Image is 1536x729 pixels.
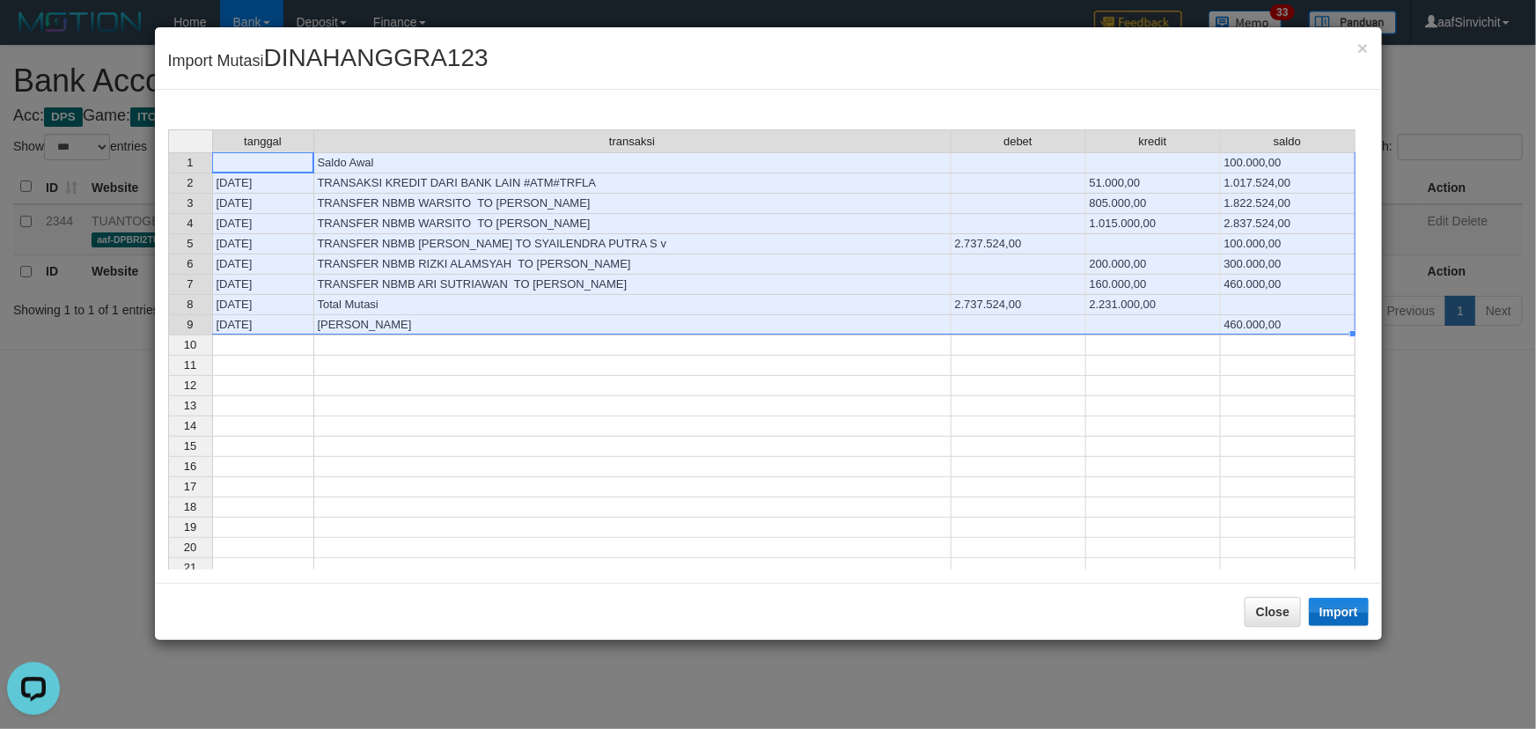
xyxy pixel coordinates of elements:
td: 805.000,00 [1086,194,1221,214]
td: TRANSFER NBMB [PERSON_NAME] TO SYAILENDRA PUTRA S v [314,234,952,254]
span: 5 [187,237,193,250]
td: [DATE] [212,234,314,254]
td: 1.015.000,00 [1086,214,1221,234]
span: DINAHANGGRA123 [264,44,489,71]
span: 20 [184,541,196,554]
span: 6 [187,257,193,270]
td: 51.000,00 [1086,173,1221,194]
span: × [1357,38,1368,58]
span: 11 [184,358,196,372]
td: 2.231.000,00 [1086,295,1221,315]
td: 200.000,00 [1086,254,1221,275]
span: 12 [184,379,196,392]
button: Close [1357,39,1368,57]
td: [DATE] [212,275,314,295]
td: 1.822.524,00 [1221,194,1356,214]
span: 15 [184,439,196,453]
span: 2 [187,176,193,189]
td: TRANSFER NBMB RIZKI ALAMSYAH TO [PERSON_NAME] [314,254,952,275]
span: tanggal [244,136,282,148]
span: 9 [187,318,193,331]
td: [DATE] [212,173,314,194]
span: 7 [187,277,193,291]
td: 2.737.524,00 [952,234,1086,254]
span: 13 [184,399,196,412]
td: TRANSAKSI KREDIT DARI BANK LAIN #ATM#TRFLA [314,173,952,194]
td: [DATE] [212,295,314,315]
td: TRANSFER NBMB WARSITO TO [PERSON_NAME] [314,214,952,234]
td: 100.000,00 [1221,234,1356,254]
span: 17 [184,480,196,493]
td: [DATE] [212,315,314,335]
span: 18 [184,500,196,513]
span: kredit [1139,136,1167,148]
th: Select whole grid [168,129,212,152]
button: Close [1245,597,1301,627]
span: saldo [1274,136,1301,148]
td: [PERSON_NAME] [314,315,952,335]
td: TRANSFER NBMB WARSITO TO [PERSON_NAME] [314,194,952,214]
td: 460.000,00 [1221,315,1356,335]
span: 14 [184,419,196,432]
span: transaksi [609,136,655,148]
td: TRANSFER NBMB ARI SUTRIAWAN TO [PERSON_NAME] [314,275,952,295]
td: 460.000,00 [1221,275,1356,295]
td: [DATE] [212,214,314,234]
td: 300.000,00 [1221,254,1356,275]
td: [DATE] [212,254,314,275]
span: 8 [187,298,193,311]
td: Saldo Awal [314,152,952,173]
td: 2.837.524,00 [1221,214,1356,234]
span: debet [1003,136,1033,148]
td: 160.000,00 [1086,275,1221,295]
span: 3 [187,196,193,210]
span: 1 [187,156,193,169]
td: 100.000,00 [1221,152,1356,173]
span: 16 [184,460,196,473]
button: Import [1309,598,1369,626]
button: Open LiveChat chat widget [7,7,60,60]
td: 2.737.524,00 [952,295,1086,315]
td: 1.017.524,00 [1221,173,1356,194]
span: Import Mutasi [168,52,489,70]
span: 10 [184,338,196,351]
td: Total Mutasi [314,295,952,315]
span: 21 [184,561,196,574]
span: 4 [187,217,193,230]
td: [DATE] [212,194,314,214]
span: 19 [184,520,196,534]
